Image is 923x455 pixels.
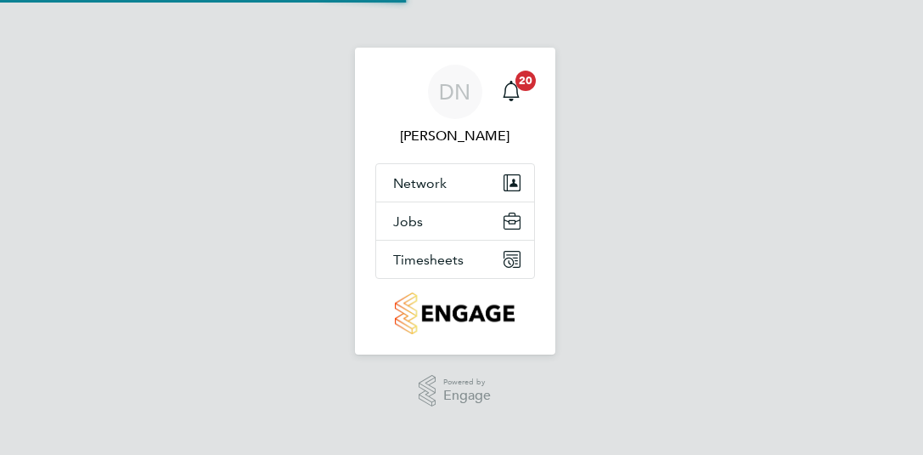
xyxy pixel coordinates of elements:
[393,175,447,191] span: Network
[515,71,536,91] span: 20
[395,293,515,334] img: countryside-properties-logo-retina.png
[376,241,534,278] button: Timesheets
[355,48,555,355] nav: Main navigation
[439,81,470,103] span: DN
[443,375,491,390] span: Powered by
[419,375,491,407] a: Powered byEngage
[443,389,491,403] span: Engage
[494,65,528,119] a: 20
[393,252,464,268] span: Timesheets
[375,293,535,334] a: Go to home page
[393,213,423,230] span: Jobs
[375,126,535,146] span: David Noon
[376,164,534,202] button: Network
[375,65,535,146] a: DN[PERSON_NAME]
[376,202,534,240] button: Jobs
